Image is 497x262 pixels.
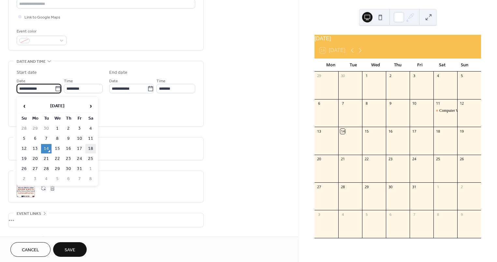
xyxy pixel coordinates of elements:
[30,144,40,153] td: 13
[316,73,321,78] div: 29
[30,164,40,174] td: 27
[364,184,369,189] div: 29
[316,212,321,217] div: 3
[435,101,440,106] div: 11
[41,124,51,133] td: 30
[409,59,431,72] div: Fri
[340,129,345,134] div: 14
[388,212,393,217] div: 6
[41,174,51,184] td: 4
[74,174,85,184] td: 7
[459,101,464,106] div: 12
[19,154,29,164] td: 19
[459,157,464,162] div: 26
[435,212,440,217] div: 8
[41,154,51,164] td: 21
[316,157,321,162] div: 20
[85,174,96,184] td: 8
[320,59,342,72] div: Mon
[86,99,95,112] span: ›
[316,129,321,134] div: 13
[364,73,369,78] div: 1
[435,157,440,162] div: 25
[41,144,51,153] td: 14
[364,101,369,106] div: 8
[63,164,74,174] td: 30
[364,212,369,217] div: 5
[19,144,29,153] td: 12
[388,129,393,134] div: 16
[388,157,393,162] div: 23
[388,101,393,106] div: 9
[340,212,345,217] div: 4
[52,174,63,184] td: 5
[30,99,85,113] th: [DATE]
[74,114,85,123] th: Fr
[17,210,41,217] span: Event links
[109,69,127,76] div: End date
[63,154,74,164] td: 23
[412,184,417,189] div: 31
[63,174,74,184] td: 6
[85,124,96,133] td: 4
[17,78,25,85] span: Date
[19,99,29,112] span: ‹
[52,124,63,133] td: 1
[65,247,75,254] span: Save
[52,134,63,143] td: 8
[340,101,345,106] div: 7
[10,242,51,257] button: Cancel
[459,73,464,78] div: 5
[30,154,40,164] td: 20
[53,242,87,257] button: Save
[64,78,73,85] span: Time
[74,144,85,153] td: 17
[17,28,66,35] div: Event color
[52,154,63,164] td: 22
[412,73,417,78] div: 3
[340,184,345,189] div: 28
[8,213,203,227] div: •••
[156,78,166,85] span: Time
[364,129,369,134] div: 15
[454,59,476,72] div: Sun
[19,134,29,143] td: 5
[412,129,417,134] div: 17
[30,124,40,133] td: 29
[314,35,481,43] div: [DATE]
[17,69,37,76] div: Start date
[85,144,96,153] td: 18
[433,108,457,113] div: Computer Workshop
[388,184,393,189] div: 30
[387,59,409,72] div: Thu
[412,101,417,106] div: 10
[340,157,345,162] div: 21
[63,144,74,153] td: 16
[30,134,40,143] td: 6
[85,164,96,174] td: 1
[459,184,464,189] div: 2
[19,174,29,184] td: 2
[74,154,85,164] td: 24
[19,114,29,123] th: Su
[85,154,96,164] td: 25
[459,129,464,134] div: 19
[24,14,60,21] span: Link to Google Maps
[52,164,63,174] td: 29
[17,58,46,65] span: Date and time
[435,129,440,134] div: 18
[85,134,96,143] td: 11
[30,114,40,123] th: Mo
[17,235,40,242] span: Categories
[19,164,29,174] td: 26
[52,144,63,153] td: 15
[74,164,85,174] td: 31
[74,124,85,133] td: 3
[52,114,63,123] th: We
[316,184,321,189] div: 27
[364,59,387,72] div: Wed
[41,164,51,174] td: 28
[41,134,51,143] td: 7
[41,114,51,123] th: Tu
